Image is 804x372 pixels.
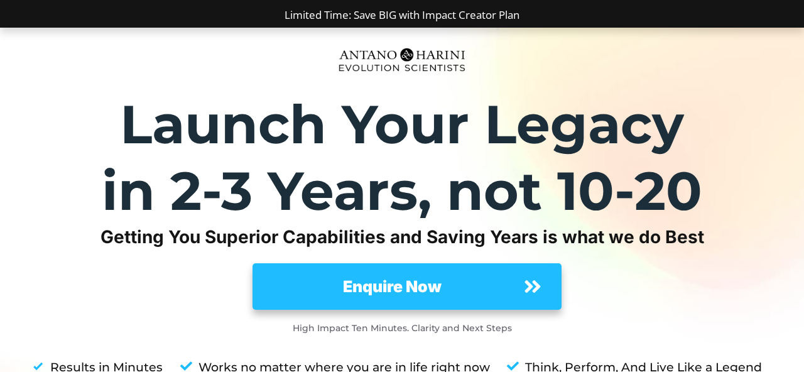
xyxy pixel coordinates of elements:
a: Enquire Now [253,263,562,310]
img: Evolution-Scientist (2) [333,41,471,79]
strong: Getting You Superior Capabilities and Saving Years is what we do Best [100,226,704,248]
strong: High Impact Ten Minutes. Clarity and Next Steps [293,322,512,334]
strong: in 2-3 Years, not 10-20 [102,158,702,223]
strong: Launch Your Legacy [120,92,684,156]
a: Limited Time: Save BIG with Impact Creator Plan [285,8,519,22]
strong: Enquire Now [343,277,442,296]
